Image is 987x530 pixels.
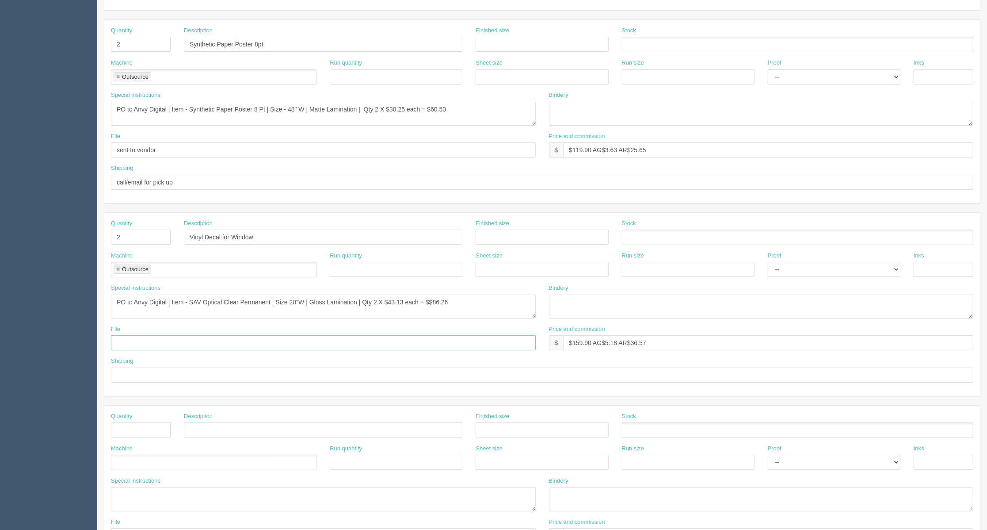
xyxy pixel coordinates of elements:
label: Price and commission [549,325,605,334]
label: File [111,325,120,334]
label: Special instructions [111,91,160,100]
label: Special instructions [111,284,160,292]
label: File [111,132,120,141]
label: Proof [768,445,781,453]
label: Machine [111,59,133,67]
label: Finished size [476,27,509,35]
label: Finished size [476,412,509,421]
textarea: Trim to Size, Die Cutting, 5 Bundles of 100 each [549,102,974,126]
label: Shipping [111,357,133,365]
label: Run quantity [330,445,362,453]
label: Quantity [111,412,132,421]
div: Outsource [122,266,149,272]
label: Sheet size [476,252,503,260]
label: Run size [622,59,644,67]
label: Inks [914,252,924,260]
label: Machine [111,445,133,453]
div: Outsource [122,74,149,80]
label: Quantity [111,27,132,35]
label: Inks [914,445,924,453]
label: Machine [111,252,133,260]
div: $ [549,335,564,350]
label: Stock [622,219,636,228]
label: Shipping [111,164,133,173]
label: Description [184,27,213,35]
label: Proof [768,59,781,67]
label: Description [184,412,213,421]
label: Price and commission [549,518,605,526]
label: Bindery [549,284,568,292]
label: Sheet size [476,59,503,67]
label: Special instructions [111,477,160,485]
label: Run quantity [330,59,362,67]
label: Proof [768,252,781,260]
label: Inks [914,59,924,67]
label: Run size [622,445,644,453]
label: Quantity [111,219,132,228]
label: Price and commission [549,132,605,141]
label: Finished size [476,219,509,228]
label: Bindery [549,477,568,485]
label: Run size [622,252,644,260]
div: $ [549,142,564,157]
label: Stock [622,27,636,35]
label: Run quantity [330,252,362,260]
label: Description [184,219,213,228]
label: File [111,518,120,526]
label: Stock [622,412,636,421]
label: Sheet size [476,445,503,453]
label: Bindery [549,91,568,100]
